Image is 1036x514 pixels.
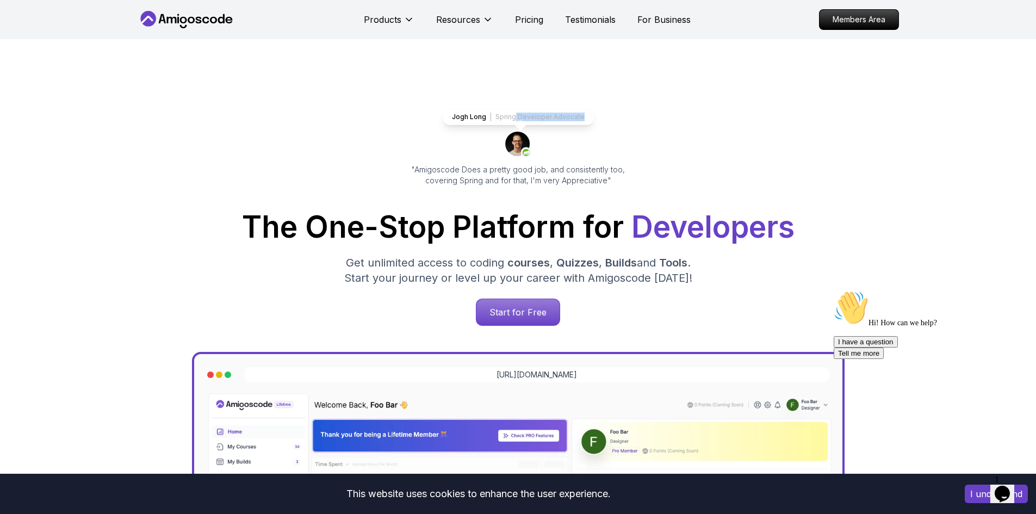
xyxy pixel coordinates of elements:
p: Jogh Long [452,113,486,121]
button: Resources [436,13,493,35]
button: Accept cookies [965,485,1028,503]
p: Members Area [820,10,898,29]
button: Tell me more [4,61,54,73]
a: Start for Free [476,299,560,326]
h1: The One-Stop Platform for [146,212,890,242]
button: Products [364,13,414,35]
span: Hi! How can we help? [4,33,108,41]
span: Tools [659,256,687,269]
p: Resources [436,13,480,26]
img: :wave: [4,4,39,39]
button: I have a question [4,50,69,61]
p: Spring Developer Advocate [495,113,585,121]
iframe: chat widget [990,470,1025,503]
a: [URL][DOMAIN_NAME] [497,369,577,380]
div: This website uses cookies to enhance the user experience. [8,482,948,506]
span: Developers [631,209,795,245]
a: Pricing [515,13,543,26]
p: Get unlimited access to coding , , and . Start your journey or level up your career with Amigosco... [336,255,701,286]
a: For Business [637,13,691,26]
div: 👋Hi! How can we help?I have a questionTell me more [4,4,200,73]
span: Quizzes [556,256,599,269]
iframe: chat widget [829,286,1025,465]
a: Testimonials [565,13,616,26]
p: Products [364,13,401,26]
p: Start for Free [476,299,560,325]
span: Builds [605,256,637,269]
img: josh long [505,132,531,158]
span: courses [507,256,550,269]
a: Members Area [819,9,899,30]
p: "Amigoscode Does a pretty good job, and consistently too, covering Spring and for that, I'm very ... [396,164,640,186]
